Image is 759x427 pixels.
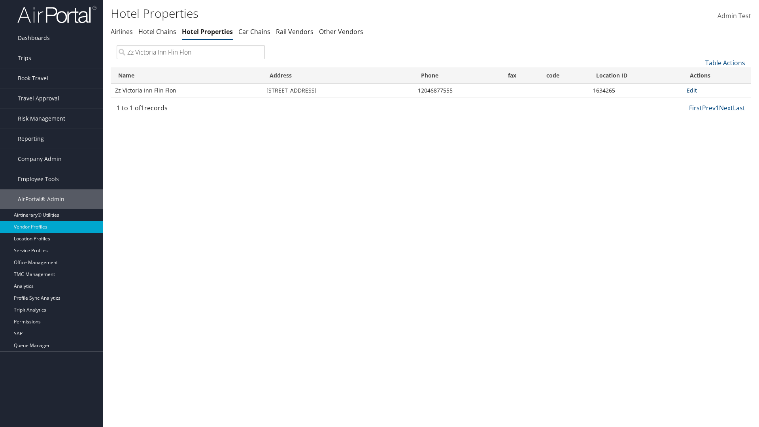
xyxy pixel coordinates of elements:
[141,104,144,112] span: 1
[717,4,751,28] a: Admin Test
[589,68,683,83] th: Location ID: activate to sort column ascending
[683,68,751,83] th: Actions
[18,89,59,108] span: Travel Approval
[117,103,265,117] div: 1 to 1 of records
[111,5,538,22] h1: Hotel Properties
[17,5,96,24] img: airportal-logo.png
[18,109,65,128] span: Risk Management
[18,129,44,149] span: Reporting
[138,27,176,36] a: Hotel Chains
[687,87,697,94] a: Edit
[539,68,589,83] th: code: activate to sort column ascending
[18,48,31,68] span: Trips
[117,45,265,59] input: Search
[414,83,501,98] td: 12046877555
[111,27,133,36] a: Airlines
[182,27,233,36] a: Hotel Properties
[18,169,59,189] span: Employee Tools
[262,83,414,98] td: [STREET_ADDRESS]
[716,104,719,112] a: 1
[18,68,48,88] span: Book Travel
[702,104,716,112] a: Prev
[589,83,683,98] td: 1634265
[717,11,751,20] span: Admin Test
[276,27,313,36] a: Rail Vendors
[18,149,62,169] span: Company Admin
[689,104,702,112] a: First
[705,59,745,67] a: Table Actions
[238,27,270,36] a: Car Chains
[319,27,363,36] a: Other Vendors
[414,68,501,83] th: Phone: activate to sort column ascending
[719,104,733,112] a: Next
[733,104,745,112] a: Last
[262,68,414,83] th: Address: activate to sort column ascending
[111,83,262,98] td: Zz Victoria Inn Flin Flon
[111,68,262,83] th: Name: activate to sort column ascending
[501,68,539,83] th: fax: activate to sort column ascending
[18,28,50,48] span: Dashboards
[18,189,64,209] span: AirPortal® Admin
